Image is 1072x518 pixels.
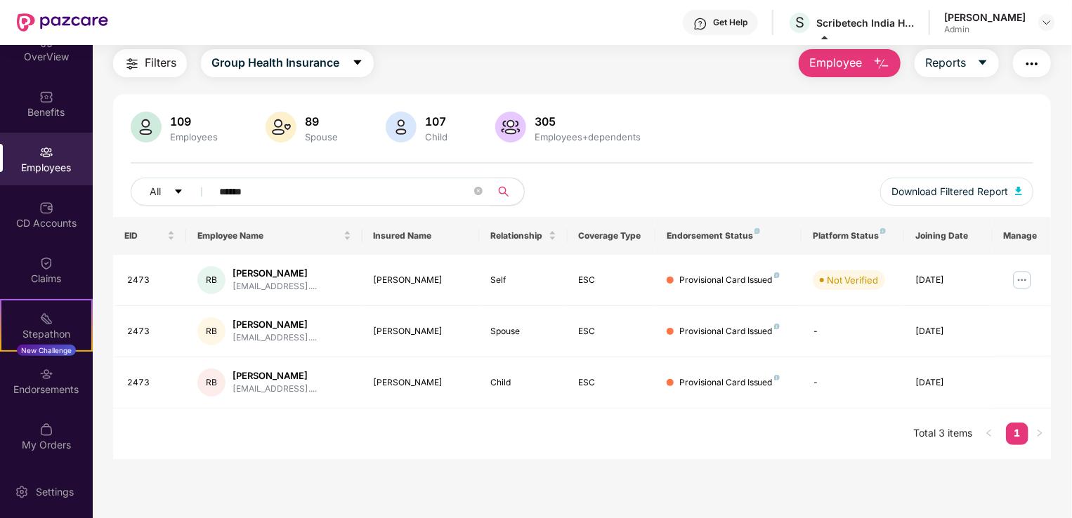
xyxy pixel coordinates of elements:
img: manageButton [1011,269,1033,291]
a: 1 [1006,423,1028,444]
span: Employee [809,54,862,72]
img: svg+xml;base64,PHN2ZyB4bWxucz0iaHR0cDovL3d3dy53My5vcmcvMjAwMC9zdmciIHhtbG5zOnhsaW5rPSJodHRwOi8vd3... [873,55,890,72]
li: Next Page [1028,423,1051,445]
img: New Pazcare Logo [17,13,108,32]
div: ESC [579,274,644,287]
span: Employee Name [197,230,340,241]
div: RB [197,368,225,397]
div: Child [490,376,556,390]
img: svg+xml;base64,PHN2ZyB4bWxucz0iaHR0cDovL3d3dy53My5vcmcvMjAwMC9zdmciIHdpZHRoPSI4IiBoZWlnaHQ9IjgiIH... [774,324,780,329]
div: Provisional Card Issued [679,325,780,338]
button: Filters [113,49,187,77]
li: Previous Page [978,423,1000,445]
img: svg+xml;base64,PHN2ZyB4bWxucz0iaHR0cDovL3d3dy53My5vcmcvMjAwMC9zdmciIHdpZHRoPSIyMSIgaGVpZ2h0PSIyMC... [39,312,53,326]
div: [EMAIL_ADDRESS].... [233,383,317,396]
img: svg+xml;base64,PHN2ZyB4bWxucz0iaHR0cDovL3d3dy53My5vcmcvMjAwMC9zdmciIHhtbG5zOnhsaW5rPSJodHRwOi8vd3... [266,112,296,142]
div: [EMAIL_ADDRESS].... [233,280,317,293]
div: Self [490,274,556,287]
div: 2473 [127,325,175,338]
div: ESC [579,376,644,390]
span: close-circle [474,187,483,195]
span: EID [124,230,164,241]
div: RB [197,317,225,345]
th: EID [113,217,186,255]
img: svg+xml;base64,PHN2ZyBpZD0iU2V0dGluZy0yMHgyMCIgeG1sbnM9Imh0dHA6Ly93d3cudzMub3JnLzIwMDAvc3ZnIiB3aW... [15,485,29,499]
img: svg+xml;base64,PHN2ZyBpZD0iQ2xhaW0iIHhtbG5zPSJodHRwOi8vd3d3LnczLm9yZy8yMDAwL3N2ZyIgd2lkdGg9IjIwIi... [39,256,53,270]
div: Platform Status [813,230,893,241]
div: [PERSON_NAME] [374,325,469,338]
img: svg+xml;base64,PHN2ZyB4bWxucz0iaHR0cDovL3d3dy53My5vcmcvMjAwMC9zdmciIHhtbG5zOnhsaW5rPSJodHRwOi8vd3... [1015,187,1022,195]
th: Employee Name [186,217,362,255]
img: svg+xml;base64,PHN2ZyB4bWxucz0iaHR0cDovL3d3dy53My5vcmcvMjAwMC9zdmciIHdpZHRoPSIyNCIgaGVpZ2h0PSIyNC... [124,55,140,72]
button: Group Health Insurancecaret-down [201,49,374,77]
div: [PERSON_NAME] [233,369,317,383]
img: svg+xml;base64,PHN2ZyB4bWxucz0iaHR0cDovL3d3dy53My5vcmcvMjAwMC9zdmciIHdpZHRoPSI4IiBoZWlnaHQ9IjgiIH... [774,272,780,278]
button: Download Filtered Report [880,178,1033,206]
span: left [985,429,993,437]
img: svg+xml;base64,PHN2ZyBpZD0iQmVuZWZpdHMiIHhtbG5zPSJodHRwOi8vd3d3LnczLm9yZy8yMDAwL3N2ZyIgd2lkdGg9Ij... [39,90,53,104]
span: S [795,14,804,31]
li: 1 [1006,423,1028,445]
span: right [1035,429,1044,437]
span: close-circle [474,185,483,199]
button: Allcaret-down [131,178,216,206]
th: Insured Name [362,217,480,255]
button: right [1028,423,1051,445]
th: Joining Date [904,217,992,255]
div: Spouse [490,325,556,338]
div: Scribetech India Healthcare Pvt Ltd [816,16,915,29]
span: Download Filtered Report [891,184,1008,199]
div: Provisional Card Issued [679,376,780,390]
button: Reportscaret-down [915,49,999,77]
img: svg+xml;base64,PHN2ZyB4bWxucz0iaHR0cDovL3d3dy53My5vcmcvMjAwMC9zdmciIHdpZHRoPSI4IiBoZWlnaHQ9IjgiIH... [754,228,760,234]
img: svg+xml;base64,PHN2ZyB4bWxucz0iaHR0cDovL3d3dy53My5vcmcvMjAwMC9zdmciIHdpZHRoPSI4IiBoZWlnaHQ9IjgiIH... [774,375,780,380]
div: Child [422,131,450,142]
img: svg+xml;base64,PHN2ZyBpZD0iRW5kb3JzZW1lbnRzIiB4bWxucz0iaHR0cDovL3d3dy53My5vcmcvMjAwMC9zdmciIHdpZH... [39,367,53,381]
td: - [802,357,904,409]
div: Settings [32,485,78,499]
span: Filters [145,54,176,72]
li: Total 3 items [913,423,972,445]
div: Employees [167,131,221,142]
div: [PERSON_NAME] [233,318,317,331]
img: svg+xml;base64,PHN2ZyB4bWxucz0iaHR0cDovL3d3dy53My5vcmcvMjAwMC9zdmciIHdpZHRoPSIyNCIgaGVpZ2h0PSIyNC... [1024,55,1040,72]
div: [PERSON_NAME] [944,11,1026,24]
div: Employees+dependents [532,131,643,142]
div: [PERSON_NAME] [374,376,469,390]
div: 89 [302,114,341,128]
div: New Challenge [17,345,76,356]
div: Endorsement Status [667,230,791,241]
div: Spouse [302,131,341,142]
img: svg+xml;base64,PHN2ZyB4bWxucz0iaHR0cDovL3d3dy53My5vcmcvMjAwMC9zdmciIHhtbG5zOnhsaW5rPSJodHRwOi8vd3... [131,112,162,142]
span: caret-down [174,187,183,198]
div: RB [197,266,225,294]
img: svg+xml;base64,PHN2ZyBpZD0iRHJvcGRvd24tMzJ4MzIiIHhtbG5zPSJodHRwOi8vd3d3LnczLm9yZy8yMDAwL3N2ZyIgd2... [1041,17,1052,28]
span: All [150,184,161,199]
th: Relationship [479,217,567,255]
img: svg+xml;base64,PHN2ZyB4bWxucz0iaHR0cDovL3d3dy53My5vcmcvMjAwMC9zdmciIHhtbG5zOnhsaW5rPSJodHRwOi8vd3... [386,112,417,142]
img: svg+xml;base64,PHN2ZyB4bWxucz0iaHR0cDovL3d3dy53My5vcmcvMjAwMC9zdmciIHdpZHRoPSI4IiBoZWlnaHQ9IjgiIH... [880,228,886,234]
div: 2473 [127,274,175,287]
img: svg+xml;base64,PHN2ZyBpZD0iTXlfT3JkZXJzIiBkYXRhLW5hbWU9Ik15IE9yZGVycyIgeG1sbnM9Imh0dHA6Ly93d3cudz... [39,423,53,437]
div: Get Help [713,17,747,28]
span: Group Health Insurance [211,54,339,72]
span: caret-down [352,57,363,69]
div: Admin [944,24,1026,35]
button: Employee [799,49,901,77]
div: 305 [532,114,643,128]
img: svg+xml;base64,PHN2ZyBpZD0iQ0RfQWNjb3VudHMiIGRhdGEtbmFtZT0iQ0QgQWNjb3VudHMiIHhtbG5zPSJodHRwOi8vd3... [39,201,53,215]
span: Relationship [490,230,545,241]
div: [DATE] [915,274,981,287]
div: 109 [167,114,221,128]
div: [PERSON_NAME] [374,274,469,287]
div: 107 [422,114,450,128]
th: Manage [993,217,1051,255]
div: ESC [579,325,644,338]
div: [DATE] [915,376,981,390]
div: [PERSON_NAME] [233,267,317,280]
div: Provisional Card Issued [679,274,780,287]
span: search [490,186,517,197]
span: Reports [925,54,966,72]
img: svg+xml;base64,PHN2ZyBpZD0iRW1wbG95ZWVzIiB4bWxucz0iaHR0cDovL3d3dy53My5vcmcvMjAwMC9zdmciIHdpZHRoPS... [39,145,53,159]
img: svg+xml;base64,PHN2ZyB4bWxucz0iaHR0cDovL3d3dy53My5vcmcvMjAwMC9zdmciIHhtbG5zOnhsaW5rPSJodHRwOi8vd3... [495,112,526,142]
